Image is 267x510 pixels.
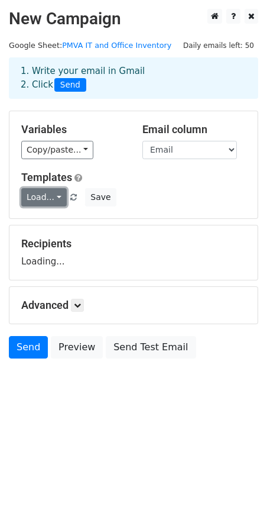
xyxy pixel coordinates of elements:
[21,171,72,183] a: Templates
[208,453,267,510] iframe: Chat Widget
[142,123,246,136] h5: Email column
[106,336,196,359] a: Send Test Email
[21,123,125,136] h5: Variables
[179,39,258,52] span: Daily emails left: 50
[9,336,48,359] a: Send
[21,237,246,250] h5: Recipients
[54,78,86,92] span: Send
[179,41,258,50] a: Daily emails left: 50
[21,237,246,268] div: Loading...
[21,188,67,206] a: Load...
[62,41,171,50] a: PMVA IT and Office Inventory
[12,64,255,92] div: 1. Write your email in Gmail 2. Click
[21,299,246,312] h5: Advanced
[9,41,171,50] small: Google Sheet:
[9,9,258,29] h2: New Campaign
[51,336,103,359] a: Preview
[85,188,116,206] button: Save
[21,141,93,159] a: Copy/paste...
